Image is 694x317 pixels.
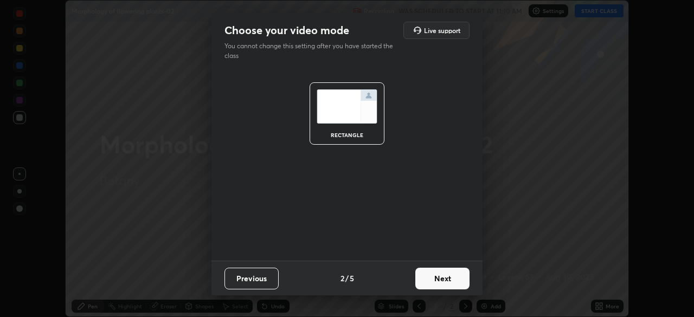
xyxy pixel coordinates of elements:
[345,273,349,284] h4: /
[325,132,369,138] div: rectangle
[317,89,377,124] img: normalScreenIcon.ae25ed63.svg
[424,27,460,34] h5: Live support
[224,41,400,61] p: You cannot change this setting after you have started the class
[224,268,279,289] button: Previous
[415,268,470,289] button: Next
[350,273,354,284] h4: 5
[340,273,344,284] h4: 2
[224,23,349,37] h2: Choose your video mode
